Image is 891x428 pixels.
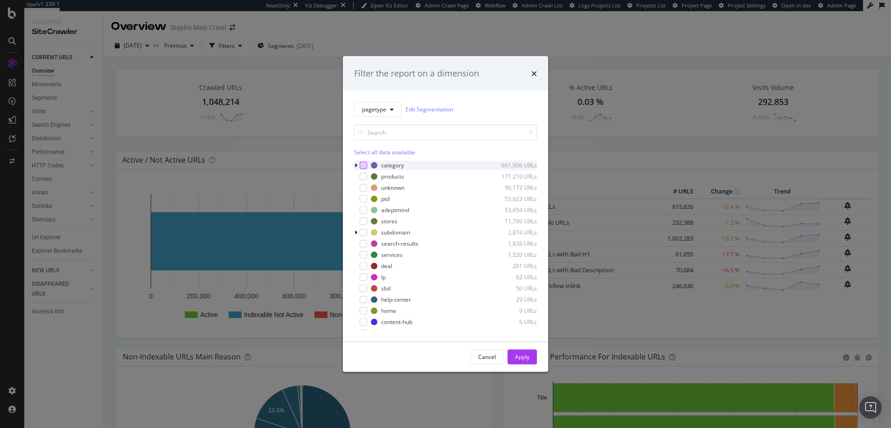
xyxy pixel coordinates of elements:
[381,161,404,169] div: category
[381,273,386,281] div: lp
[491,240,537,248] div: 1,836 URLs
[354,102,402,117] button: pagetype
[491,195,537,203] div: 53,923 URLs
[515,353,529,361] div: Apply
[508,349,537,364] button: Apply
[381,195,390,203] div: ptd
[859,396,882,419] div: Open Intercom Messenger
[354,148,537,156] div: Select all data available
[381,240,418,248] div: search-results
[478,353,496,361] div: Cancel
[491,296,537,304] div: 29 URLs
[381,217,397,225] div: stores
[491,273,537,281] div: 62 URLs
[491,161,537,169] div: 661,906 URLs
[354,68,479,80] div: Filter the report on a dimension
[381,251,403,259] div: services
[491,206,537,214] div: 53,654 URLs
[381,307,396,315] div: home
[491,307,537,315] div: 9 URLs
[491,251,537,259] div: 1,520 URLs
[343,56,548,372] div: modal
[381,206,409,214] div: adeptmind
[381,296,411,304] div: help-center
[491,262,537,270] div: 291 URLs
[531,68,537,80] div: times
[405,104,453,114] a: Edit Segmentation
[491,318,537,326] div: 6 URLs
[491,217,537,225] div: 11,790 URLs
[470,349,504,364] button: Cancel
[381,228,410,236] div: subdomain
[491,329,537,337] div: 4 URLs
[491,184,537,192] div: 90,172 URLs
[381,184,404,192] div: unknown
[381,318,412,326] div: content-hub
[491,173,537,180] div: 171,210 URLs
[362,105,386,113] span: pagetype
[381,329,401,337] div: printing
[491,228,537,236] div: 2,874 URLs
[491,284,537,292] div: 50 URLs
[381,284,390,292] div: sbd
[354,124,537,140] input: Search
[381,173,404,180] div: products
[381,262,392,270] div: deal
